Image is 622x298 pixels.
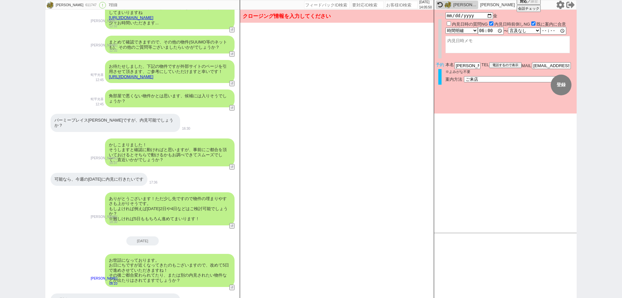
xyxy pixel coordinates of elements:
button: 電話するので表示 [489,62,522,68]
p: 08:10 [91,281,117,286]
div: バーミープレイス[PERSON_NAME]ですが、内見可能でしょうか？ [51,114,180,132]
input: お客様ID検索 [385,1,418,9]
p: 16:37 [91,161,117,166]
button: ↺ [229,51,235,57]
p: 12:45 [91,102,104,107]
div: [PERSON_NAME] [453,2,477,7]
p: 16:30 [182,126,190,131]
button: ↺ [229,223,235,229]
p: 12:45 [91,77,104,83]
div: 〜 [445,27,575,35]
p: [PERSON_NAME] [91,18,117,24]
p: [PERSON_NAME] [91,156,117,161]
a: [URL][DOMAIN_NAME] [109,74,153,79]
button: ↺ [229,81,235,86]
span: 本名 [445,62,454,69]
span: 案内方法 [445,77,462,82]
input: フィードバックID検索 [304,1,350,9]
p: 14:05:50 [419,5,432,10]
label: 既に案内に合意 [536,22,566,27]
div: ありがとうございます！ただ少し先ですので物件の埋まりやすさも上がりそうです。 もしよければ例えば[DATE]2日や4日などはご検討可能でしょうか？ ※難しければ5日ももちろん進めてまいります！ [105,192,235,225]
button: 会話チェック [517,5,541,12]
p: 18:30 [91,220,117,225]
p: 12:32 [91,48,117,53]
button: ↺ [229,285,235,290]
div: 611747 [83,3,98,8]
span: 会話チェック [518,6,539,11]
div: まとめて確認できますので、その他の物件(SUUMO等のネットも)、その他のご質問等ございましたらいかがでしょうか？ [105,36,235,54]
label: 内見日時の質問NG [452,22,488,27]
a: [URL][DOMAIN_NAME] [109,15,153,20]
div: [PERSON_NAME] [55,3,83,8]
button: ↺ [229,27,235,32]
img: 0hsFArNzTTLGlsCwbDwkBSFhxbLwNPenV7Q2trXAtfcQ5QP2w5QjhhWlgPel9TMmg5EmtrCVgIIVpgGFsPcl3QXWs7cl5VOW8... [47,2,54,9]
p: 蛇平光喜 [91,72,104,77]
div: 角部屋で悪くない物件かとは思います、候補には入りそうでしょうか？ [105,89,235,107]
button: 登録 [551,75,571,95]
p: [PERSON_NAME] [480,2,515,7]
div: かしこまりました！ そうしますと確認に動ければと思いますが、事前にご都合を頂いておけるとそちらで動けるかもお調べできてスムーズでして、直近いかがでしょうか？ [105,138,235,166]
button: ↺ [229,105,235,111]
p: 12:32 [91,24,117,29]
div: ! [99,2,106,8]
p: 17:36 [149,180,157,185]
span: 金 [493,13,497,18]
div: [DATE] [126,236,159,245]
input: 要対応ID検索 [351,1,384,9]
div: お待たせしました、下記の物件ですが外部サイトのページを引用させて頂きます、ご参考にしていただけますと幸いです！ [105,60,235,83]
label: 内見日時前倒しNG [494,22,530,27]
span: TEL [481,62,489,67]
p: クロージング情報を入力してください [243,14,431,19]
p: [PERSON_NAME] [91,276,117,281]
p: [PERSON_NAME] [91,214,117,220]
p: 蛇平光喜 [91,97,104,102]
span: MAIL [522,63,531,68]
p: [PERSON_NAME] [91,43,117,48]
span: ※よみがな不要 [445,70,470,74]
div: 可能なら、今週の[DATE]に内見に行きたいです [51,173,147,186]
div: お世話になっております。 お日にちですが近くなってきたのもございますので、改めて5日で進めさせていただきますね！ その後ご都合変わられてたり、または別の内見されたい物件などが出たりはされてますで... [105,254,235,287]
span: 予約 [436,62,444,67]
span: 日時 [436,12,444,17]
button: ↺ [229,164,235,170]
img: 0hsFArNzTTLGlsCwbDwkBSFhxbLwNPenV7Q2trXAtfcQ5QP2w5QjhhWlgPel9TMmg5EmtrCVgIIVpgGFsPcl3QXWs7cl5VOW8... [444,1,452,8]
div: 7日目 [109,3,118,8]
